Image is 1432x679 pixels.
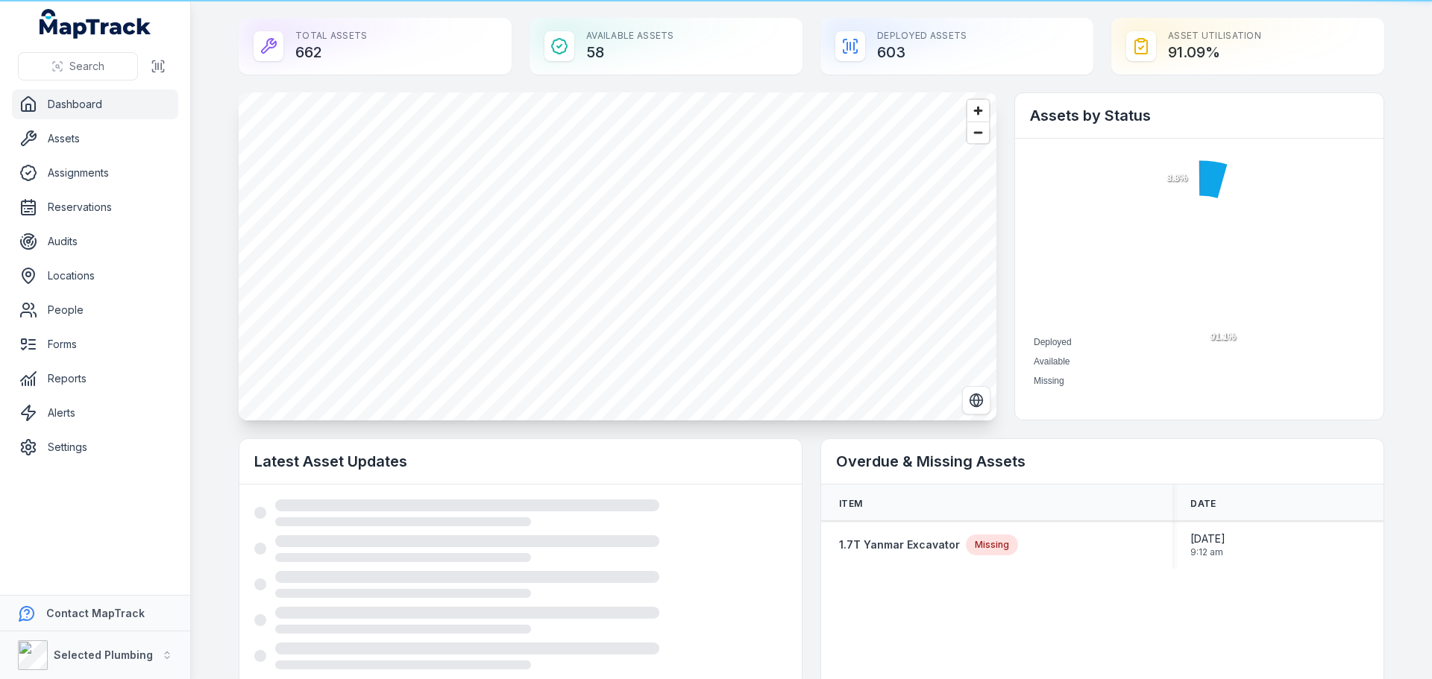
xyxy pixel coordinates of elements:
[1034,376,1064,386] span: Missing
[839,537,960,552] a: 1.7T Yanmar Excavator
[1190,498,1216,510] span: Date
[69,59,104,74] span: Search
[46,607,145,619] strong: Contact MapTrack
[839,498,862,510] span: Item
[18,52,138,80] button: Search
[12,261,178,291] a: Locations
[967,100,989,121] button: Zoom in
[12,295,178,325] a: People
[12,329,178,359] a: Forms
[12,124,178,154] a: Assets
[12,227,178,256] a: Audits
[12,192,178,222] a: Reservations
[12,398,178,428] a: Alerts
[54,648,153,661] strong: Selected Plumbing
[1034,356,1070,367] span: Available
[1190,546,1225,558] span: 9:12 am
[967,121,989,143] button: Zoom out
[254,451,787,472] h2: Latest Asset Updates
[12,364,178,394] a: Reports
[40,9,151,39] a: MapTrack
[1190,531,1225,546] span: [DATE]
[239,92,996,420] canvas: Map
[12,89,178,119] a: Dashboard
[12,432,178,462] a: Settings
[966,534,1018,555] div: Missing
[1034,337,1072,347] span: Deployed
[1190,531,1225,558] time: 8/20/2025, 9:12:07 AM
[962,386,990,414] button: Switch to Satellite View
[836,451,1369,472] h2: Overdue & Missing Assets
[12,158,178,188] a: Assignments
[1030,105,1369,126] h2: Assets by Status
